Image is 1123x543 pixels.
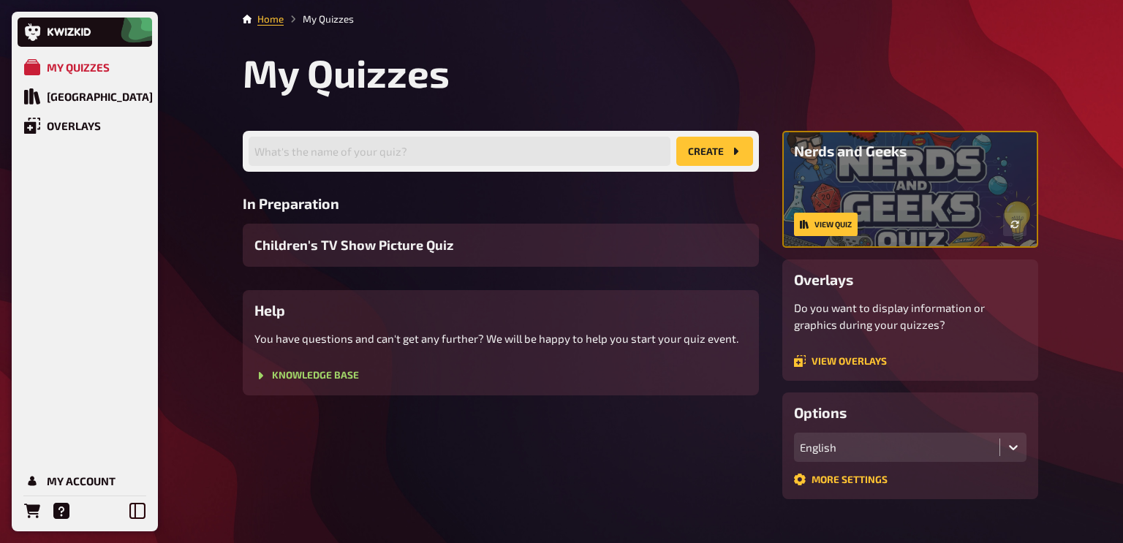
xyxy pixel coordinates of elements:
[676,137,753,166] button: create
[18,53,152,82] a: My Quizzes
[243,195,759,212] h3: In Preparation
[794,474,888,485] a: More settings
[47,119,101,132] div: Overlays
[18,466,152,495] a: My Account
[18,111,152,140] a: Overlays
[794,355,887,367] a: View overlays
[794,271,1026,288] h3: Overlays
[47,496,76,525] a: Help
[284,12,354,26] li: My Quizzes
[794,300,1026,333] p: Do you want to display information or graphics during your quizzes?
[47,61,110,74] div: My Quizzes
[243,224,759,267] a: Children's TV Show Picture Quiz
[794,143,1026,159] h3: Nerds and Geeks
[254,302,747,319] h3: Help
[254,330,747,347] p: You have questions and can't get any further? We will be happy to help you start your quiz event.
[254,235,453,255] span: Children's TV Show Picture Quiz
[18,82,152,111] a: Quiz Library
[794,404,1026,421] h3: Options
[254,370,359,381] a: Knowledge Base
[47,90,153,103] div: [GEOGRAPHIC_DATA]
[794,213,858,236] a: View quiz
[257,13,284,25] a: Home
[243,50,1038,96] h1: My Quizzes
[249,137,670,166] input: What's the name of your quiz?
[800,441,994,454] div: English
[18,496,47,525] a: Orders
[47,474,116,487] div: My Account
[257,12,284,26] li: Home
